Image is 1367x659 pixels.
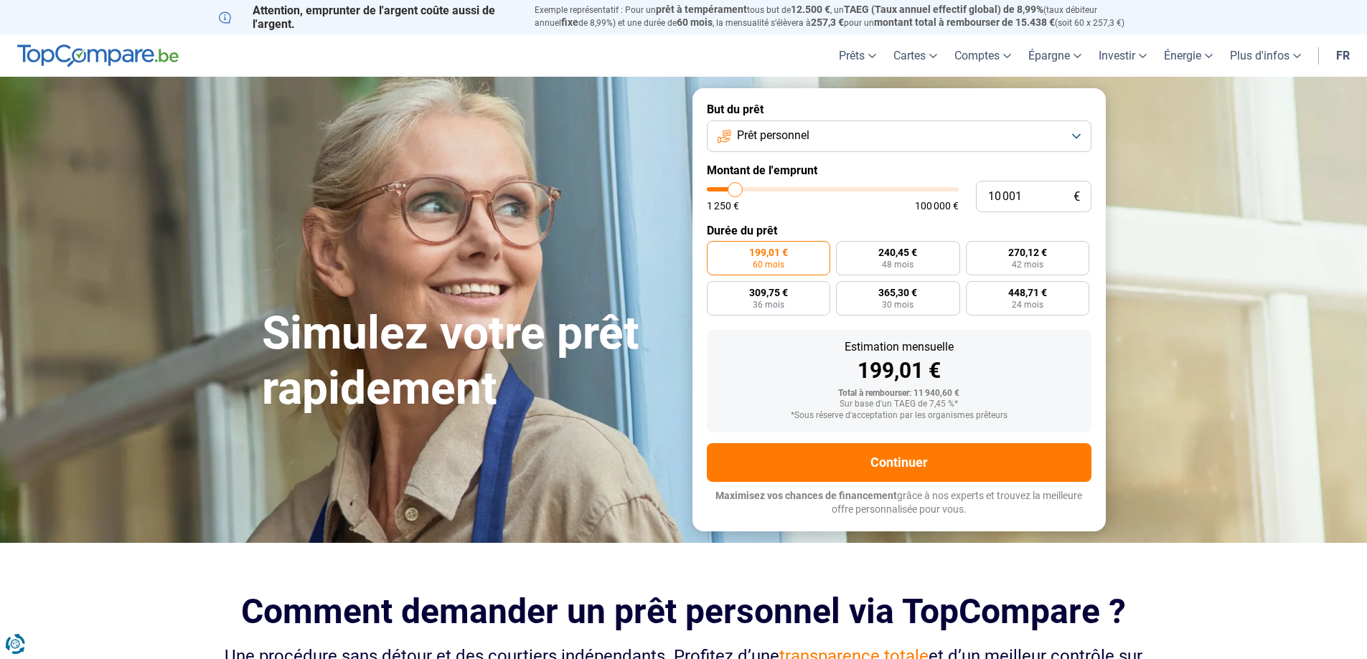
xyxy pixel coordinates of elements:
[882,300,913,309] span: 30 mois
[830,34,885,77] a: Prêts
[878,288,917,298] span: 365,30 €
[707,163,1091,177] label: Montant de l'emprunt
[1074,191,1080,203] span: €
[791,4,830,15] span: 12.500 €
[715,490,897,501] span: Maximisez vos chances de financement
[707,489,1091,517] p: grâce à nos experts et trouvez la meilleure offre personnalisée pour vous.
[844,4,1043,15] span: TAEG (Taux annuel effectif global) de 8,99%
[1008,288,1047,298] span: 448,71 €
[17,44,179,67] img: TopCompare
[749,288,788,298] span: 309,75 €
[219,4,517,31] p: Attention, emprunter de l'argent coûte aussi de l'argent.
[1012,260,1043,269] span: 42 mois
[885,34,946,77] a: Cartes
[707,224,1091,237] label: Durée du prêt
[1221,34,1310,77] a: Plus d'infos
[1328,34,1358,77] a: fr
[1090,34,1155,77] a: Investir
[915,201,959,211] span: 100 000 €
[718,411,1080,421] div: *Sous réserve d'acceptation par les organismes prêteurs
[219,592,1149,631] h2: Comment demander un prêt personnel via TopCompare ?
[1155,34,1221,77] a: Énergie
[737,128,809,143] span: Prêt personnel
[262,306,675,417] h1: Simulez votre prêt rapidement
[874,16,1055,28] span: montant total à rembourser de 15.438 €
[656,4,747,15] span: prêt à tempérament
[878,247,917,257] span: 240,45 €
[753,260,784,269] span: 60 mois
[707,201,739,211] span: 1 250 €
[946,34,1020,77] a: Comptes
[1020,34,1090,77] a: Épargne
[718,389,1080,399] div: Total à rembourser: 11 940,60 €
[718,360,1080,381] div: 199,01 €
[753,300,784,309] span: 36 mois
[707,103,1091,116] label: But du prêt
[561,16,578,28] span: fixe
[718,341,1080,353] div: Estimation mensuelle
[677,16,713,28] span: 60 mois
[811,16,844,28] span: 257,3 €
[1008,247,1047,257] span: 270,12 €
[707,443,1091,482] button: Continuer
[707,120,1091,152] button: Prêt personnel
[718,399,1080,409] div: Sur base d'un TAEG de 7,45 %*
[1012,300,1043,309] span: 24 mois
[749,247,788,257] span: 199,01 €
[882,260,913,269] span: 48 mois
[535,4,1149,29] p: Exemple représentatif : Pour un tous but de , un (taux débiteur annuel de 8,99%) et une durée de ...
